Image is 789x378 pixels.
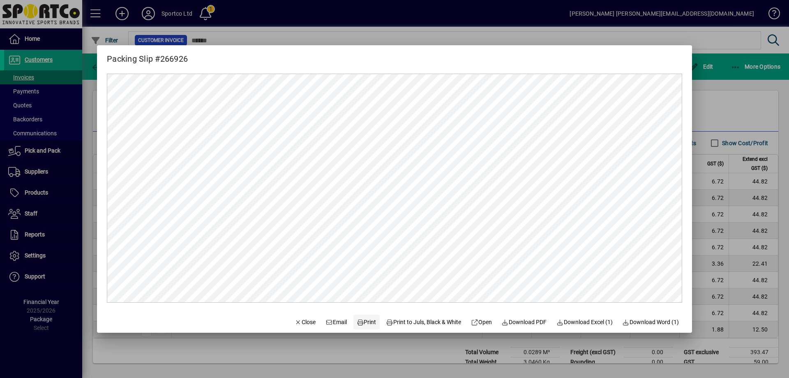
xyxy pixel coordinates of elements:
a: Download PDF [498,315,550,329]
button: Email [322,315,350,329]
a: Open [468,315,495,329]
span: Close [295,318,316,327]
span: Download Excel (1) [556,318,613,327]
button: Download Excel (1) [553,315,616,329]
span: Print [357,318,376,327]
button: Print to Juls, Black & White [383,315,465,329]
button: Download Word (1) [619,315,683,329]
button: Print [353,315,380,329]
span: Download PDF [502,318,547,327]
span: Email [325,318,347,327]
h2: Packing Slip #266926 [97,45,198,65]
span: Download Word (1) [623,318,679,327]
button: Close [291,315,319,329]
span: Print to Juls, Black & White [386,318,461,327]
span: Open [471,318,492,327]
